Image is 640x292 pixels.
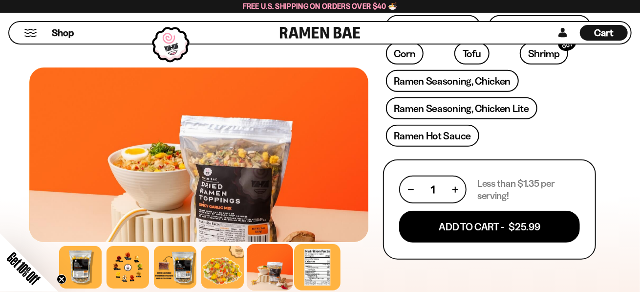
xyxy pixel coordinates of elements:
[386,125,480,147] a: Ramen Hot Sauce
[386,70,519,92] a: Ramen Seasoning, Chicken
[431,183,435,196] span: 1
[580,22,628,44] a: Cart
[454,43,490,65] a: Tofu
[57,274,66,284] button: Close teaser
[399,211,580,243] button: Add To Cart - $25.99
[24,29,37,37] button: Mobile Menu Trigger
[386,43,424,65] a: Corn
[386,97,537,119] a: Ramen Seasoning, Chicken Lite
[595,27,614,39] span: Cart
[243,1,398,11] span: Free U.S. Shipping on Orders over $40 🍜
[52,25,74,41] a: Shop
[520,43,568,65] a: ShrimpSOLD OUT
[52,26,74,40] span: Shop
[477,178,580,202] p: Less than $1.35 per serving!
[4,249,43,288] span: Get 10% Off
